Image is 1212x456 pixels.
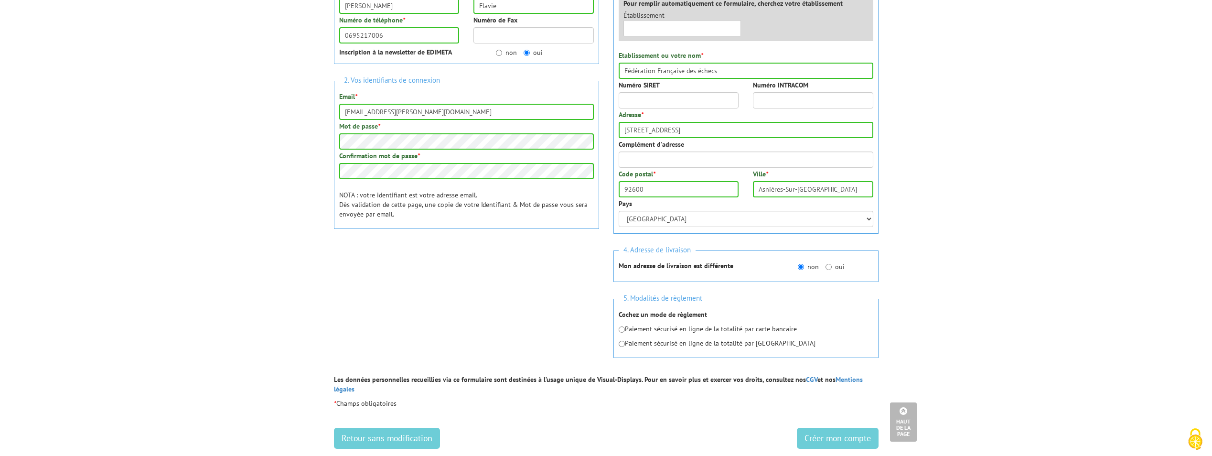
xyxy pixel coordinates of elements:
[339,48,452,56] strong: Inscription à la newsletter de EDIMETA
[334,375,863,393] strong: Les données personnelles recueillies via ce formulaire sont destinées à l’usage unique de Visual-...
[890,402,917,442] a: Haut de la page
[619,140,684,149] label: Complément d'adresse
[619,169,655,179] label: Code postal
[826,262,845,271] label: oui
[334,375,863,393] a: Mentions légales
[619,324,873,334] p: Paiement sécurisé en ligne de la totalité par carte bancaire
[826,264,832,270] input: oui
[524,48,543,57] label: oui
[473,15,517,25] label: Numéro de Fax
[798,262,819,271] label: non
[797,428,879,449] input: Créer mon compte
[339,92,357,101] label: Email
[339,190,594,219] p: NOTA : votre identifiant est votre adresse email. Dès validation de cette page, une copie de votr...
[616,11,749,36] div: Établissement
[753,169,768,179] label: Ville
[619,51,703,60] label: Etablissement ou votre nom
[619,338,873,348] p: Paiement sécurisé en ligne de la totalité par [GEOGRAPHIC_DATA]
[619,110,644,119] label: Adresse
[339,15,405,25] label: Numéro de téléphone
[496,48,517,57] label: non
[619,80,660,90] label: Numéro SIRET
[753,80,808,90] label: Numéro INTRACOM
[1183,427,1207,451] img: Cookies (fenêtre modale)
[339,74,445,87] span: 2. Vos identifiants de connexion
[496,50,502,56] input: non
[619,199,632,208] label: Pays
[334,399,879,408] p: Champs obligatoires
[1179,423,1212,456] button: Cookies (fenêtre modale)
[619,292,707,305] span: 5. Modalités de règlement
[806,375,817,384] a: CGV
[334,428,440,449] a: Retour sans modification
[619,310,707,319] strong: Cochez un mode de règlement
[334,246,479,283] iframe: reCAPTCHA
[619,261,733,270] strong: Mon adresse de livraison est différente
[339,151,420,161] label: Confirmation mot de passe
[619,244,696,257] span: 4. Adresse de livraison
[798,264,804,270] input: non
[524,50,530,56] input: oui
[339,121,380,131] label: Mot de passe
